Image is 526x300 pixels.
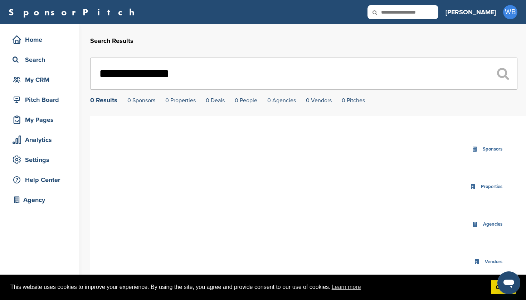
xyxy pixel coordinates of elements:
[331,282,362,292] a: learn more about cookies
[11,33,72,46] div: Home
[491,280,516,295] a: dismiss cookie message
[11,93,72,106] div: Pitch Board
[9,8,139,17] a: SponsorPitch
[481,220,504,228] div: Agencies
[11,133,72,146] div: Analytics
[127,97,155,104] a: 0 Sponsors
[7,51,72,68] a: Search
[206,97,225,104] a: 0 Deals
[7,192,72,208] a: Agency
[445,7,496,17] h3: [PERSON_NAME]
[445,4,496,20] a: [PERSON_NAME]
[11,153,72,166] div: Settings
[11,193,72,206] div: Agency
[11,53,72,66] div: Search
[90,97,117,103] div: 0 Results
[11,73,72,86] div: My CRM
[7,112,72,128] a: My Pages
[503,5,517,19] span: WB
[483,258,504,266] div: Vendors
[267,97,296,104] a: 0 Agencies
[479,183,504,191] div: Properties
[497,271,520,294] iframe: Button to launch messaging window
[306,97,332,104] a: 0 Vendors
[11,173,72,186] div: Help Center
[7,92,72,108] a: Pitch Board
[7,132,72,148] a: Analytics
[11,113,72,126] div: My Pages
[7,172,72,188] a: Help Center
[10,282,485,292] span: This website uses cookies to improve your experience. By using the site, you agree and provide co...
[90,36,517,46] h2: Search Results
[7,31,72,48] a: Home
[165,97,196,104] a: 0 Properties
[481,145,504,153] div: Sponsors
[235,97,257,104] a: 0 People
[7,72,72,88] a: My CRM
[342,97,365,104] a: 0 Pitches
[7,152,72,168] a: Settings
